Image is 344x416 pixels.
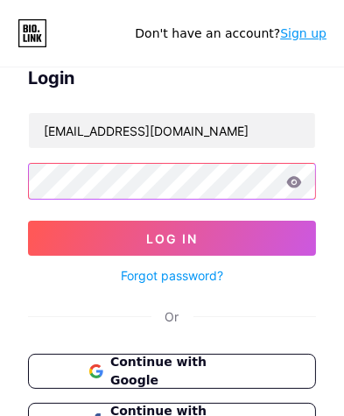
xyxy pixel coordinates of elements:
[28,354,316,389] button: Continue with Google
[110,353,255,390] span: Continue with Google
[28,65,316,91] div: Login
[146,231,198,246] span: Log In
[135,25,326,43] div: Don't have an account?
[29,113,315,148] input: Username
[28,221,316,256] button: Log In
[165,307,179,326] div: Or
[121,266,223,285] a: Forgot password?
[280,26,326,40] a: Sign up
